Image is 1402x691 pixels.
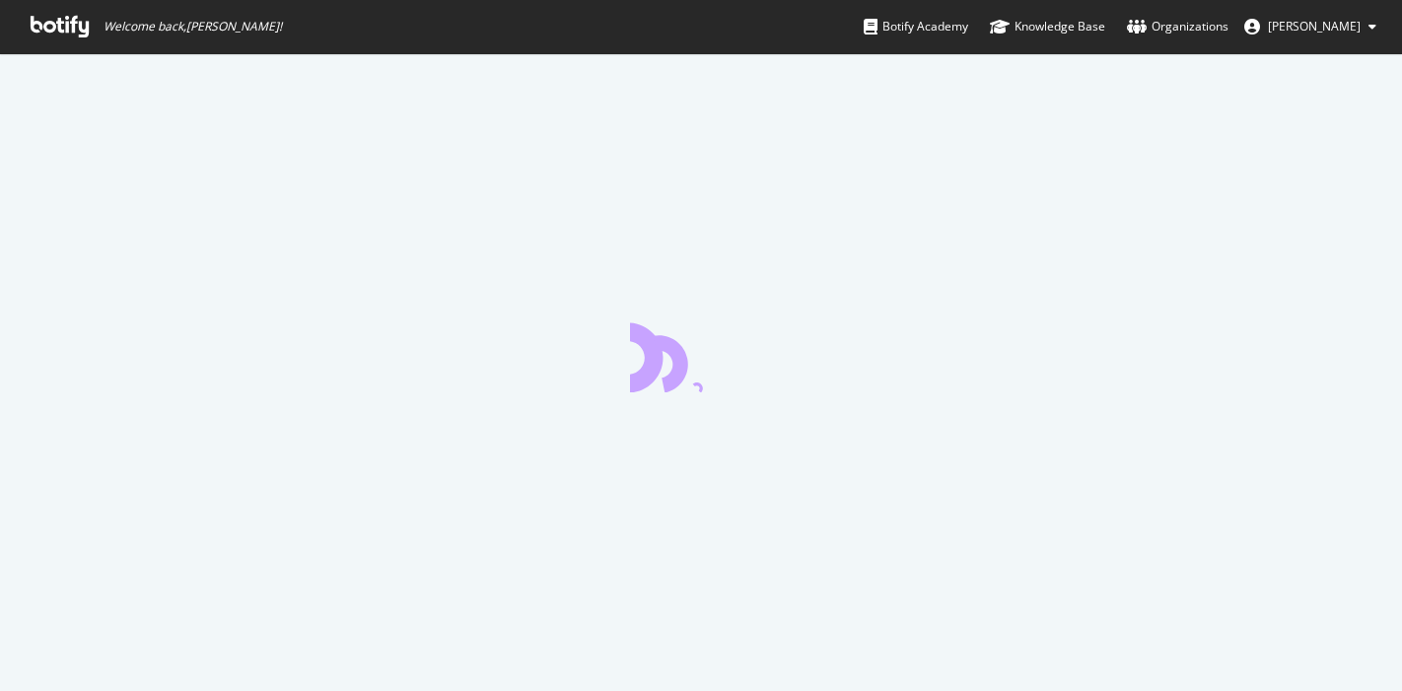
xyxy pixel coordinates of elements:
[990,17,1105,36] div: Knowledge Base
[1268,18,1361,35] span: Marta Monforte
[864,17,968,36] div: Botify Academy
[1228,11,1392,42] button: [PERSON_NAME]
[104,19,282,35] span: Welcome back, [PERSON_NAME] !
[1127,17,1228,36] div: Organizations
[630,321,772,392] div: animation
